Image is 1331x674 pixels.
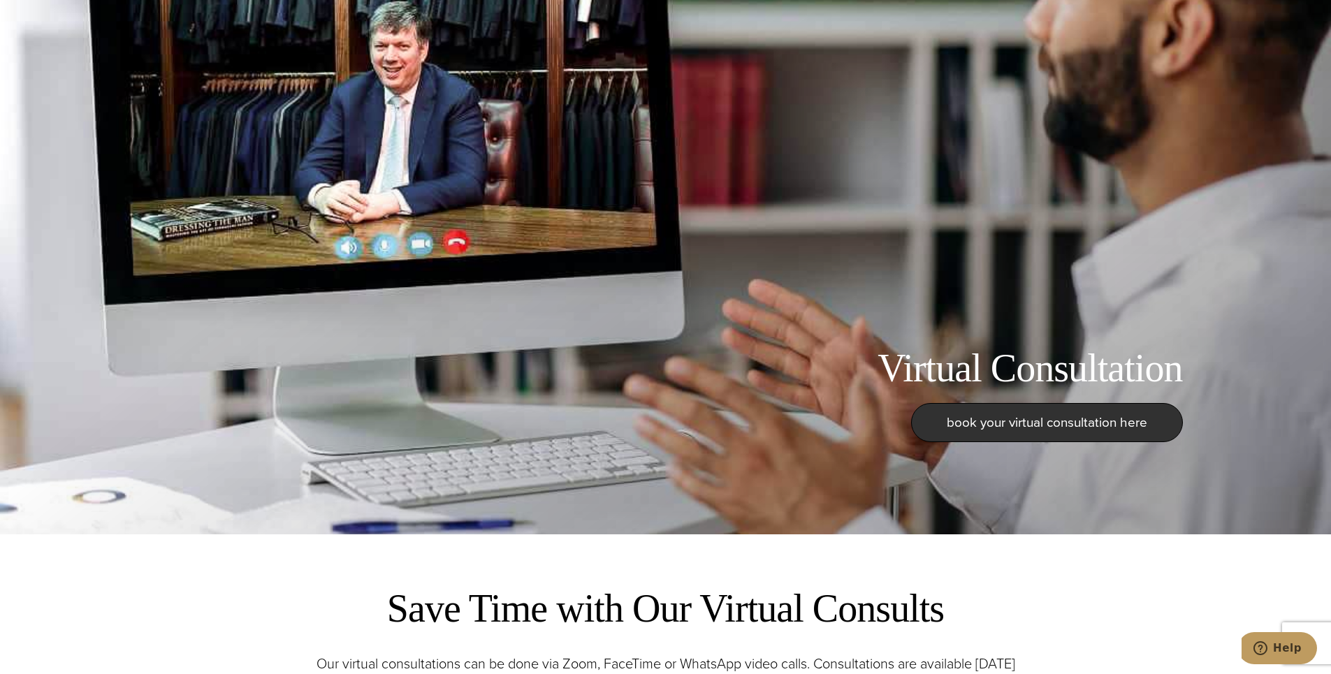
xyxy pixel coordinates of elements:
[1242,632,1317,667] iframe: Opens a widget where you can chat to one of our agents
[947,412,1147,432] span: book your virtual consultation here
[911,403,1183,442] a: book your virtual consultation here
[878,345,1182,392] h1: Virtual Consultation
[296,583,1036,633] h2: Save Time with Our Virtual Consults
